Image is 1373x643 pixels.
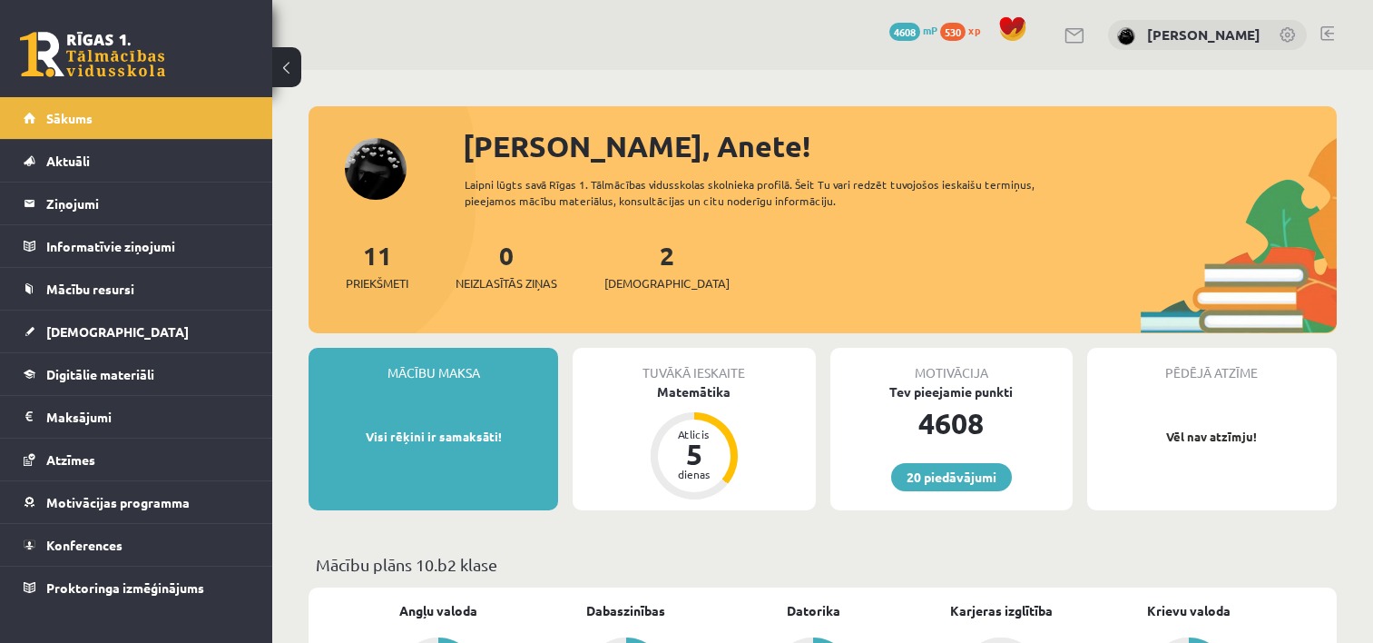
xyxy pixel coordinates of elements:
[24,524,250,566] a: Konferences
[24,353,250,395] a: Digitālie materiāli
[923,23,937,37] span: mP
[46,323,189,340] span: [DEMOGRAPHIC_DATA]
[24,567,250,608] a: Proktoringa izmēģinājums
[465,176,1082,209] div: Laipni lūgts savā Rīgas 1. Tālmācības vidusskolas skolnieka profilā. Šeit Tu vari redzēt tuvojošo...
[1147,601,1231,620] a: Krievu valoda
[46,451,95,468] span: Atzīmes
[46,494,190,510] span: Motivācijas programma
[787,601,840,620] a: Datorika
[318,428,549,446] p: Visi rēķini ir samaksāti!
[667,469,721,480] div: dienas
[456,239,557,292] a: 0Neizlasītās ziņas
[604,239,730,292] a: 2[DEMOGRAPHIC_DATA]
[24,97,250,139] a: Sākums
[1147,25,1260,44] a: [PERSON_NAME]
[24,140,250,182] a: Aktuāli
[940,23,989,37] a: 530 xp
[46,183,250,224] legend: Ziņojumi
[830,382,1073,401] div: Tev pieejamie punkti
[24,481,250,523] a: Motivācijas programma
[24,396,250,438] a: Maksājumi
[24,225,250,267] a: Informatīvie ziņojumi
[889,23,937,37] a: 4608 mP
[968,23,980,37] span: xp
[346,274,408,292] span: Priekšmeti
[46,110,93,126] span: Sākums
[667,440,721,469] div: 5
[950,601,1053,620] a: Karjeras izglītība
[889,23,920,41] span: 4608
[46,579,204,596] span: Proktoringa izmēģinājums
[940,23,966,41] span: 530
[309,348,558,382] div: Mācību maksa
[20,32,165,77] a: Rīgas 1. Tālmācības vidusskola
[604,274,730,292] span: [DEMOGRAPHIC_DATA]
[1096,428,1328,446] p: Vēl nav atzīmju!
[586,601,665,620] a: Dabaszinības
[316,552,1329,577] p: Mācību plāns 10.b2 klase
[1117,27,1135,45] img: Anete Titāne
[667,429,721,440] div: Atlicis
[456,274,557,292] span: Neizlasītās ziņas
[24,311,250,352] a: [DEMOGRAPHIC_DATA]
[463,124,1337,168] div: [PERSON_NAME], Anete!
[399,601,477,620] a: Angļu valoda
[573,382,815,401] div: Matemātika
[891,463,1012,491] a: 20 piedāvājumi
[46,225,250,267] legend: Informatīvie ziņojumi
[24,268,250,310] a: Mācību resursi
[24,183,250,224] a: Ziņojumi
[1087,348,1337,382] div: Pēdējā atzīme
[46,366,154,382] span: Digitālie materiāli
[46,396,250,438] legend: Maksājumi
[830,401,1073,445] div: 4608
[346,239,408,292] a: 11Priekšmeti
[46,153,90,169] span: Aktuāli
[573,382,815,502] a: Matemātika Atlicis 5 dienas
[24,439,250,480] a: Atzīmes
[573,348,815,382] div: Tuvākā ieskaite
[46,281,134,297] span: Mācību resursi
[830,348,1073,382] div: Motivācija
[46,537,123,553] span: Konferences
